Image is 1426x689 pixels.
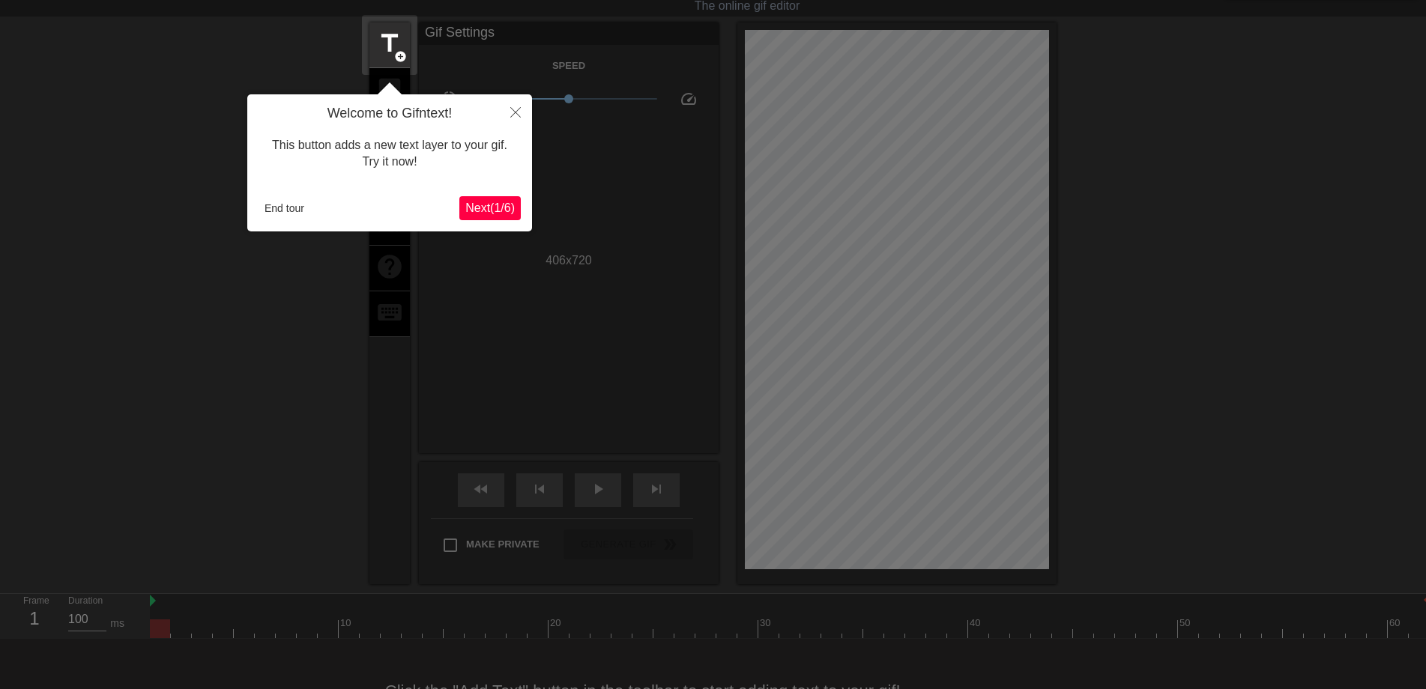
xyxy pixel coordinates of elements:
[459,196,521,220] button: Next
[259,197,310,219] button: End tour
[499,94,532,129] button: Close
[465,201,515,214] span: Next ( 1 / 6 )
[259,106,521,122] h4: Welcome to Gifntext!
[259,122,521,186] div: This button adds a new text layer to your gif. Try it now!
